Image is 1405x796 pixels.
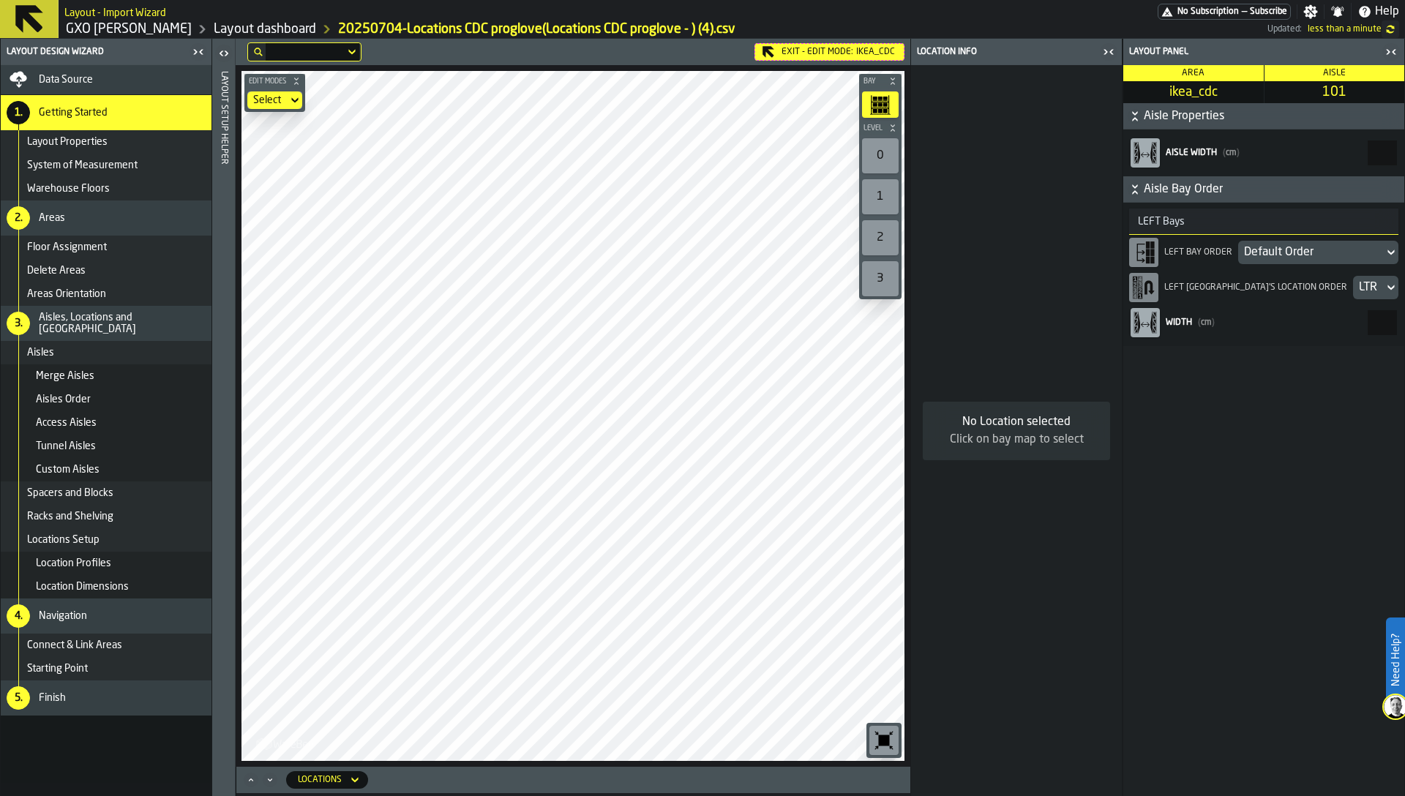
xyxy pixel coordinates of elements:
[859,176,902,217] div: button-toolbar-undefined
[219,68,229,792] div: Layout Setup Helper
[1,130,211,154] li: menu Layout Properties
[1368,140,1397,165] input: react-aria3878224070-:rma: react-aria3878224070-:rma:
[1223,149,1240,157] span: cm
[1325,4,1351,19] label: button-toggle-Notifications
[39,107,108,119] span: Getting Started
[1198,318,1215,327] span: cm
[39,312,206,335] span: Aisles, Locations and [GEOGRAPHIC_DATA]
[1,657,211,680] li: menu Starting Point
[1323,69,1346,78] span: Aisle
[66,21,192,37] a: link-to-/wh/i/baca6aa3-d1fc-43c0-a604-2a1c9d5db74d
[1297,4,1324,19] label: button-toggle-Settings
[298,775,342,785] div: DropdownMenuValue-locations
[188,43,209,61] label: button-toggle-Close me
[1,634,211,657] li: menu Connect & Link Areas
[1126,84,1261,100] span: ikea_cdc
[1,364,211,388] li: menu Merge Aisles
[862,220,899,255] div: 2
[27,265,86,277] span: Delete Areas
[861,124,885,132] span: Level
[7,101,30,124] div: 1.
[1382,20,1399,38] label: button-toggle-undefined
[914,47,1098,57] div: Location Info
[1,177,211,200] li: menu Warehouse Floors
[862,179,899,214] div: 1
[1242,7,1247,17] span: —
[39,692,66,704] span: Finish
[212,39,235,796] header: Layout Setup Helper
[64,20,735,38] nav: Breadcrumb
[1,200,211,236] li: menu Areas
[1129,216,1194,228] div: LEFT Bays
[36,370,94,382] span: Merge Aisles
[1166,318,1192,327] span: Width
[1,528,211,552] li: menu Locations Setup
[1,388,211,411] li: menu Aisles Order
[214,21,316,37] a: link-to-/wh/i/baca6aa3-d1fc-43c0-a604-2a1c9d5db74d/designer
[27,183,110,195] span: Warehouse Floors
[859,121,902,135] button: button-
[254,48,263,56] div: hide filter
[27,534,100,546] span: Locations Setup
[859,217,902,258] div: button-toolbar-undefined
[39,212,65,224] span: Areas
[36,464,100,476] span: Custom Aisles
[36,394,91,405] span: Aisles Order
[1129,235,1398,270] div: LEFT Bay OrderDropdownMenuValue-
[859,89,902,121] div: button-toolbar-undefined
[1166,149,1217,157] span: Aisle width
[1129,270,1398,305] div: LEFT [GEOGRAPHIC_DATA]'s location orderDropdownMenuValue-LTR
[1,458,211,481] li: menu Custom Aisles
[27,663,88,675] span: Starting Point
[39,610,87,622] span: Navigation
[27,487,113,499] span: Spacers and Blocks
[1,259,211,282] li: menu Delete Areas
[1,236,211,259] li: menu Floor Assignment
[1,282,211,306] li: menu Areas Orientation
[1098,43,1119,61] label: button-toggle-Close me
[859,258,902,299] div: button-toolbar-undefined
[1123,103,1404,129] button: button-
[27,159,138,171] span: System of Measurement
[1126,47,1381,57] div: Layout panel
[1267,24,1302,34] span: Updated:
[27,136,108,148] span: Layout Properties
[1375,3,1399,20] span: Help
[214,42,234,68] label: button-toggle-Open
[1177,7,1239,17] span: No Subscription
[1144,108,1401,125] span: Aisle Properties
[1,411,211,435] li: menu Access Aisles
[862,138,899,173] div: 0
[7,686,30,710] div: 5.
[862,261,899,296] div: 3
[1387,619,1404,701] label: Need Help?
[1212,318,1215,327] span: )
[1223,149,1226,157] span: (
[859,74,902,89] button: button-
[1359,279,1378,296] div: DropdownMenuValue-LTR
[39,74,93,86] span: Data Source
[1,95,211,130] li: menu Getting Started
[1129,305,1398,340] label: react-aria3878224070-:rmc:
[1352,3,1405,20] label: button-toggle-Help
[1381,43,1401,61] label: button-toggle-Close me
[7,206,30,230] div: 2.
[1,39,211,65] header: Layout Design Wizard
[1267,84,1402,100] span: 101
[1123,39,1404,65] header: Layout panel
[261,773,279,787] button: Minimize
[27,511,113,522] span: Racks and Shelving
[1158,4,1291,20] a: link-to-/wh/i/baca6aa3-d1fc-43c0-a604-2a1c9d5db74d/pricing/
[934,431,1098,448] div: Click on bay map to select
[872,729,896,752] svg: Reset zoom and position
[1,481,211,505] li: menu Spacers and Blocks
[27,241,107,253] span: Floor Assignment
[1,505,211,528] li: menu Racks and Shelving
[1,341,211,364] li: menu Aisles
[1,435,211,458] li: menu Tunnel Aisles
[866,723,902,758] div: button-toolbar-undefined
[36,417,97,429] span: Access Aisles
[1,306,211,341] li: menu Aisles, Locations and Bays
[244,74,305,89] button: button-
[27,639,122,651] span: Connect & Link Areas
